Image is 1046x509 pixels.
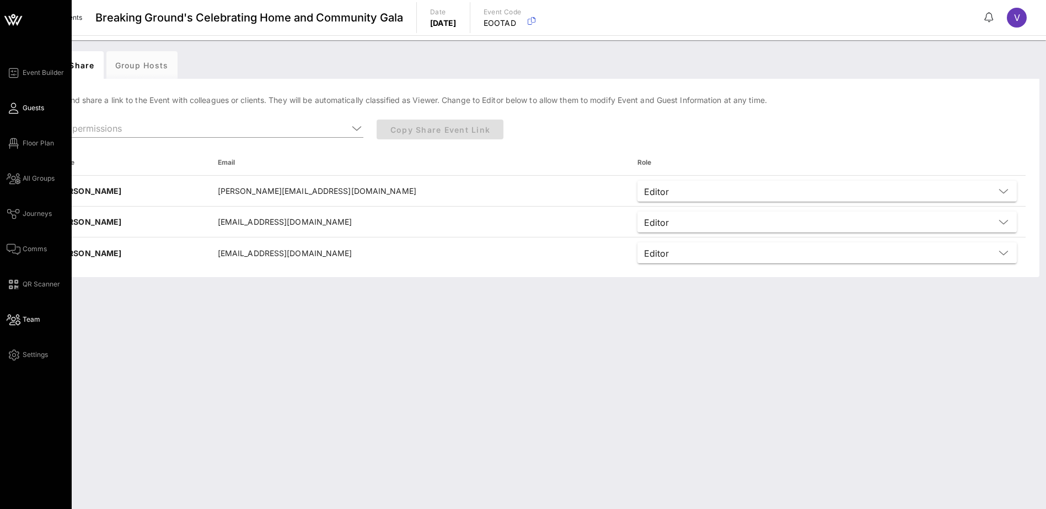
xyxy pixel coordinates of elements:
p: Date [430,7,457,18]
div: Editor [644,248,669,258]
a: Settings [7,348,48,361]
div: Editor [644,187,669,197]
th: Role [629,149,1026,176]
a: Guests [7,101,44,115]
a: QR Scanner [7,278,60,291]
a: All Groups [7,172,55,185]
td: [PERSON_NAME] [47,237,209,268]
span: Breaking Ground's Celebrating Home and Community Gala [95,9,403,26]
span: V [1014,12,1020,23]
span: Comms [23,244,47,254]
th: Name [47,149,209,176]
div: Copy and share a link to the Event with colleagues or clients. They will be automatically classif... [33,85,1039,277]
span: Settings [23,350,48,360]
th: Email [209,149,629,176]
span: Event Builder [23,68,64,78]
span: Journeys [23,209,52,219]
p: Event Code [484,7,522,18]
div: V [1007,8,1027,28]
a: Team [7,313,40,326]
div: Editor [637,242,1017,263]
p: [DATE] [430,18,457,29]
a: Floor Plan [7,137,54,150]
a: Comms [7,242,47,256]
p: EOOTAD [484,18,522,29]
td: [PERSON_NAME] [47,176,209,207]
a: Journeys [7,207,52,220]
td: [EMAIL_ADDRESS][DOMAIN_NAME] [209,207,629,237]
div: Group Hosts [106,51,178,79]
span: QR Scanner [23,279,60,289]
span: All Groups [23,174,55,183]
span: Team [23,315,40,324]
td: [EMAIL_ADDRESS][DOMAIN_NAME] [209,237,629,268]
td: [PERSON_NAME] [47,207,209,237]
a: Event Builder [7,66,64,79]
span: Floor Plan [23,138,54,148]
span: Guests [23,103,44,113]
td: [PERSON_NAME][EMAIL_ADDRESS][DOMAIN_NAME] [209,176,629,207]
div: Editor [637,181,1017,202]
div: Editor [637,212,1017,232]
div: Editor [644,218,669,228]
input: Select permissions [44,120,348,137]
